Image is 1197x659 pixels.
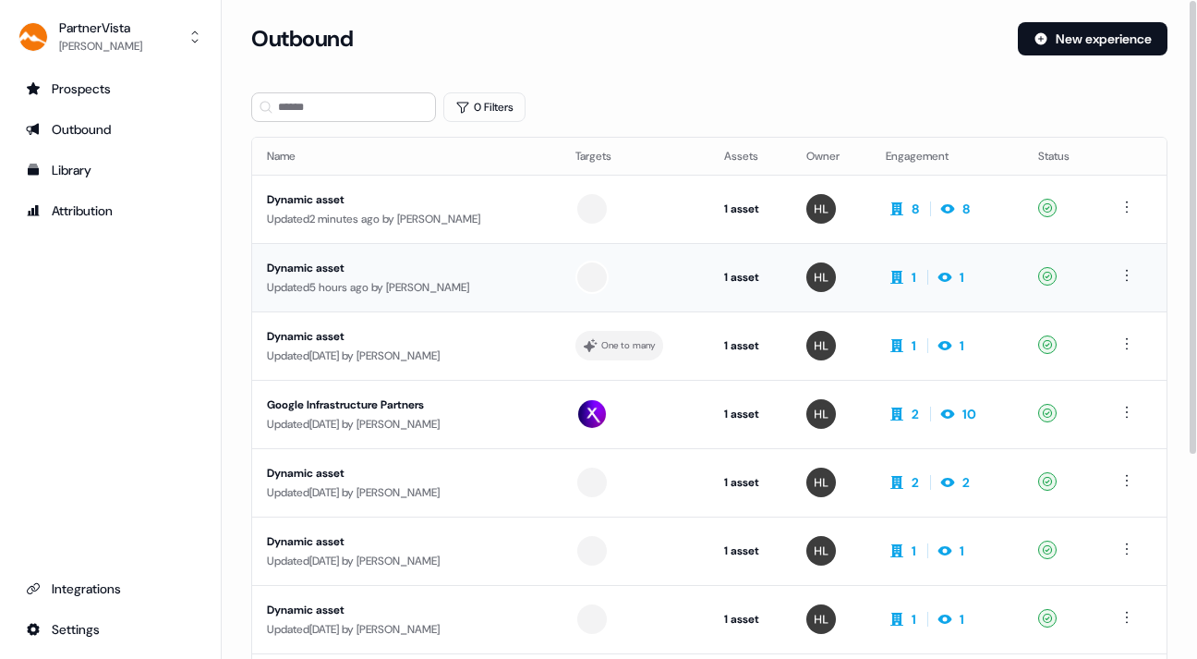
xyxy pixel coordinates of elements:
img: Hondo [806,399,836,429]
div: 1 asset [724,405,777,423]
a: Go to outbound experience [15,115,206,144]
div: Outbound [26,120,195,139]
div: 1 [912,610,916,628]
button: New experience [1018,22,1167,55]
div: Google Infrastructure Partners [267,396,546,414]
div: Updated [DATE] by [PERSON_NAME] [267,347,546,365]
img: Hondo [806,331,836,360]
div: Updated [DATE] by [PERSON_NAME] [267,552,546,570]
div: 1 asset [724,542,777,560]
th: Name [252,138,561,175]
img: Hondo [806,194,836,224]
a: Go to integrations [15,574,206,604]
div: 2 [912,473,919,492]
th: Assets [709,138,792,175]
a: Go to templates [15,155,206,185]
div: 1 [960,610,964,628]
div: Updated [DATE] by [PERSON_NAME] [267,415,546,433]
div: 1 asset [724,473,777,492]
div: 8 [962,200,970,218]
div: Dynamic asset [267,464,546,482]
div: Dynamic asset [267,327,546,346]
a: Go to integrations [15,615,206,644]
th: Owner [792,138,871,175]
div: 10 [962,405,976,423]
div: 1 [960,336,964,355]
img: Hondo [806,262,836,292]
div: Prospects [26,79,195,98]
h3: Outbound [251,25,353,53]
th: Engagement [871,138,1023,175]
div: Updated [DATE] by [PERSON_NAME] [267,620,546,639]
img: Hondo [806,468,836,497]
div: 2 [912,405,919,423]
div: 1 asset [724,268,777,287]
div: 1 [960,542,964,560]
div: Updated 2 minutes ago by [PERSON_NAME] [267,210,546,228]
div: Library [26,161,195,179]
div: Attribution [26,201,195,220]
th: Targets [561,138,709,175]
div: Updated 5 hours ago by [PERSON_NAME] [267,278,546,297]
div: 1 asset [724,610,777,628]
div: Dynamic asset [267,190,546,209]
a: Go to attribution [15,196,206,226]
div: 1 asset [724,336,777,355]
div: 8 [912,200,919,218]
div: 1 [960,268,964,287]
div: PartnerVista [59,18,142,37]
th: Status [1023,138,1101,175]
div: Dynamic asset [267,601,546,619]
a: Go to prospects [15,74,206,104]
div: Dynamic asset [267,532,546,551]
div: 1 asset [724,200,777,218]
div: Integrations [26,580,195,598]
img: Hondo [806,536,836,566]
div: Dynamic asset [267,259,546,277]
img: Hondo [806,604,836,634]
div: 1 [912,336,916,355]
div: Settings [26,620,195,639]
div: 1 [912,542,916,560]
div: 2 [962,473,970,492]
div: 1 [912,268,916,287]
button: PartnerVista[PERSON_NAME] [15,15,206,59]
div: One to many [601,337,656,354]
button: 0 Filters [443,92,526,122]
div: [PERSON_NAME] [59,37,142,55]
div: Updated [DATE] by [PERSON_NAME] [267,483,546,502]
